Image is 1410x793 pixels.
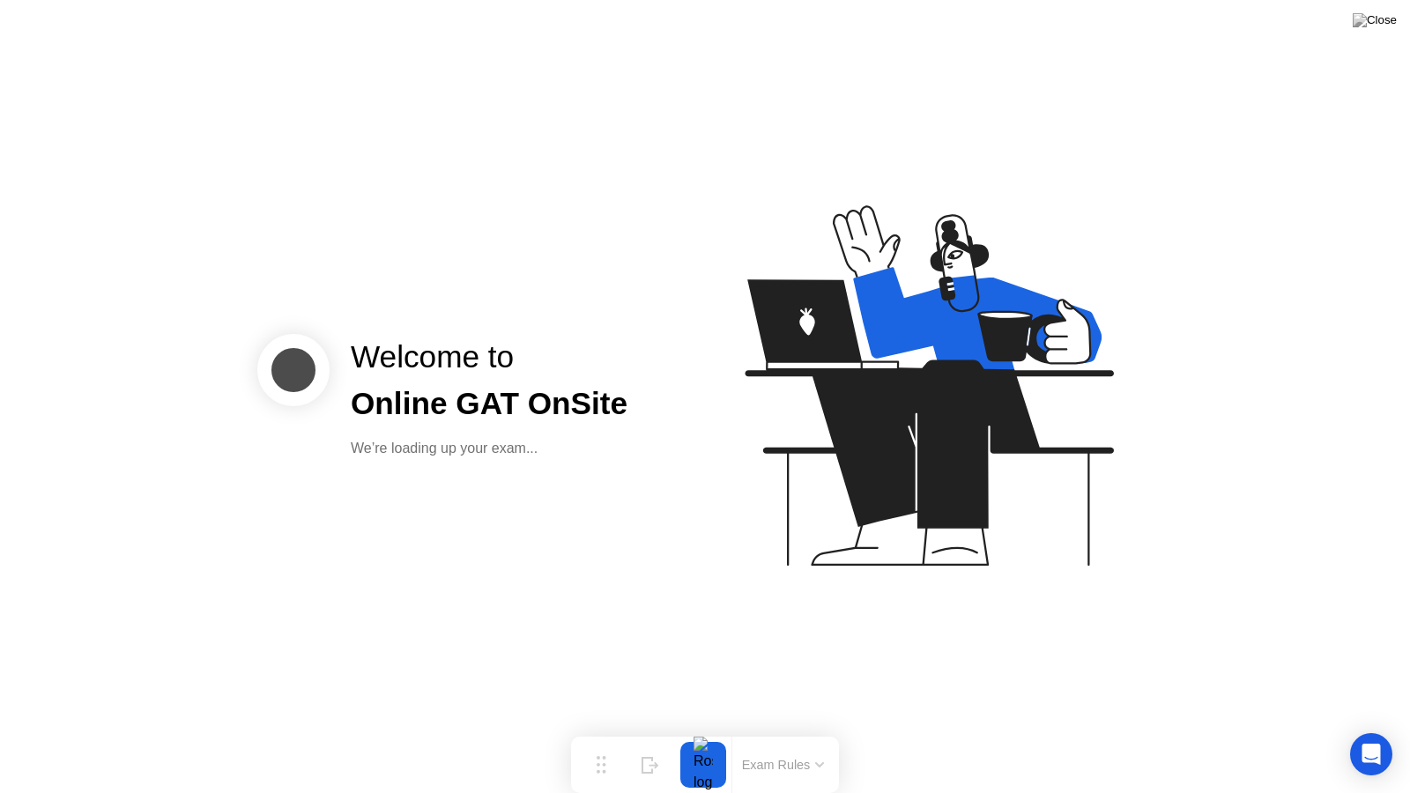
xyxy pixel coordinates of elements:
[1353,13,1397,27] img: Close
[1350,733,1392,775] div: Open Intercom Messenger
[351,334,627,381] div: Welcome to
[351,438,627,459] div: We’re loading up your exam...
[737,757,830,773] button: Exam Rules
[351,381,627,427] div: Online GAT OnSite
